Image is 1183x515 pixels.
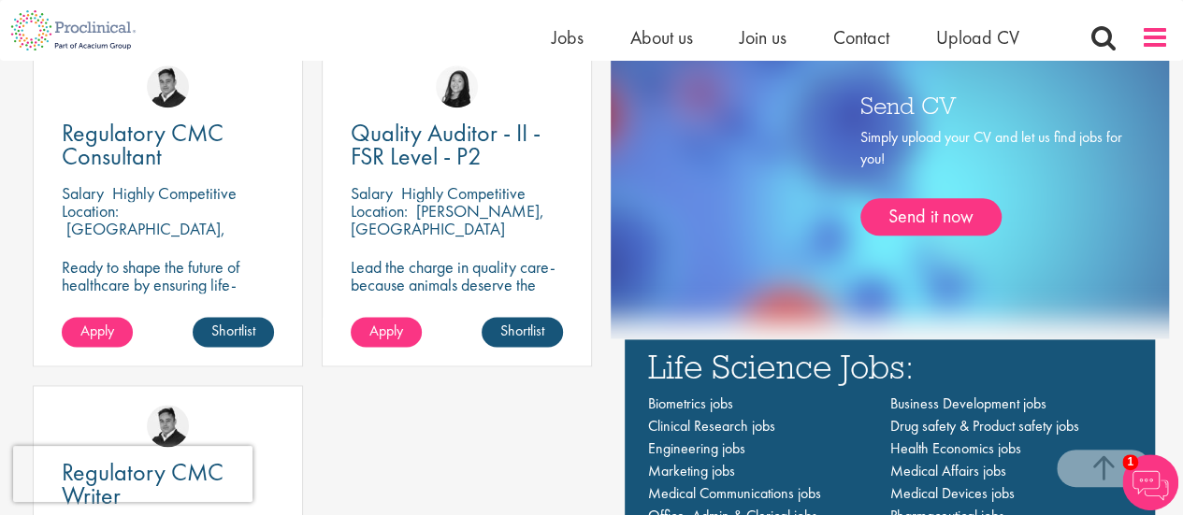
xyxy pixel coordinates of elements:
[147,65,189,107] img: Peter Duvall
[889,416,1078,436] a: Drug safety & Product safety jobs
[648,349,1133,383] h3: Life Science Jobs:
[62,182,104,204] span: Salary
[436,65,478,107] img: Numhom Sudsok
[482,317,563,347] a: Shortlist
[889,461,1005,480] a: Medical Affairs jobs
[13,446,252,502] iframe: reCAPTCHA
[552,25,584,50] a: Jobs
[80,321,114,340] span: Apply
[112,182,237,204] p: Highly Competitive
[833,25,889,50] a: Contact
[860,127,1122,236] div: Simply upload your CV and let us find jobs for you!
[860,198,1002,236] a: Send it now
[147,405,189,447] img: Peter Duvall
[889,483,1014,503] a: Medical Devices jobs
[351,200,408,222] span: Location:
[62,258,274,382] p: Ready to shape the future of healthcare by ensuring life-changing treatments meet global regulato...
[648,461,735,480] a: Marketing jobs
[351,258,563,311] p: Lead the charge in quality care-because animals deserve the best.
[889,438,1020,458] a: Health Economics jobs
[648,393,733,413] a: Biometrics jobs
[351,122,563,168] a: Quality Auditor - II - FSR Level - P2
[936,25,1019,50] a: Upload CV
[648,438,745,458] a: Engineering jobs
[351,117,541,172] span: Quality Auditor - II - FSR Level - P2
[860,93,1122,117] h3: Send CV
[62,122,274,168] a: Regulatory CMC Consultant
[1122,454,1178,510] img: Chatbot
[889,393,1046,413] a: Business Development jobs
[369,321,403,340] span: Apply
[62,218,225,257] p: [GEOGRAPHIC_DATA], [GEOGRAPHIC_DATA]
[648,416,775,436] a: Clinical Research jobs
[62,117,224,172] span: Regulatory CMC Consultant
[62,317,133,347] a: Apply
[351,317,422,347] a: Apply
[62,200,119,222] span: Location:
[351,200,544,239] p: [PERSON_NAME], [GEOGRAPHIC_DATA]
[740,25,786,50] a: Join us
[401,182,526,204] p: Highly Competitive
[648,483,821,503] a: Medical Communications jobs
[630,25,693,50] a: About us
[62,461,274,508] a: Regulatory CMC Writer
[351,182,393,204] span: Salary
[193,317,274,347] a: Shortlist
[1122,454,1138,470] span: 1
